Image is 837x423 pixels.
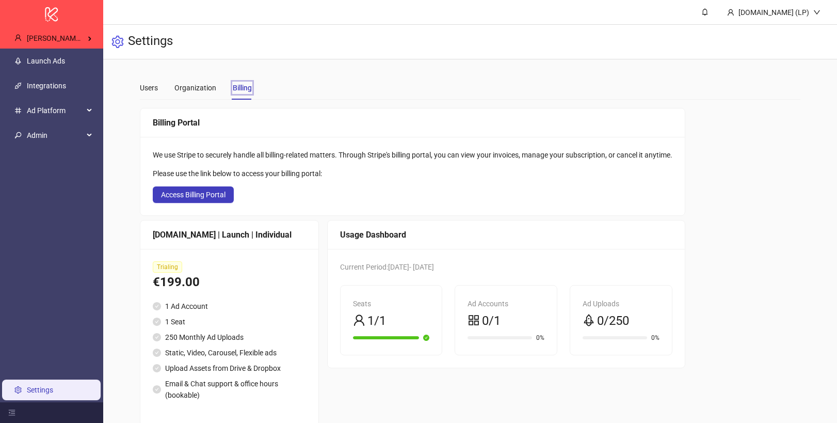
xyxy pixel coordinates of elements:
[153,301,306,312] li: 1 Ad Account
[140,82,158,93] div: Users
[161,191,226,199] span: Access Billing Portal
[468,298,544,309] div: Ad Accounts
[153,333,161,341] span: check-circle
[153,273,306,292] div: €199.00
[14,107,22,114] span: number
[153,228,306,241] div: [DOMAIN_NAME] | Launch | Individual
[27,386,53,394] a: Settings
[233,82,252,93] div: Billing
[153,349,161,357] span: check-circle
[27,57,65,65] a: Launch Ads
[367,311,386,331] span: 1/1
[340,228,672,241] div: Usage Dashboard
[153,332,306,343] li: 250 Monthly Ad Uploads
[153,364,161,372] span: check-circle
[153,378,306,401] li: Email & Chat support & office hours (bookable)
[153,168,672,179] div: Please use the link below to access your billing portal:
[153,347,306,358] li: Static, Video, Carousel, Flexible ads
[536,335,544,341] span: 0%
[340,263,434,271] span: Current Period: [DATE] - [DATE]
[153,186,234,203] button: Access Billing Portal
[651,335,659,341] span: 0%
[153,302,161,310] span: check-circle
[27,34,104,42] span: [PERSON_NAME] Kitchn
[353,298,430,309] div: Seats
[153,261,182,273] span: Trialing
[813,9,820,16] span: down
[14,132,22,139] span: key
[482,311,501,331] span: 0/1
[701,8,709,15] span: bell
[111,36,124,48] span: setting
[14,35,22,42] span: user
[153,316,306,327] li: 1 Seat
[128,33,173,51] h3: Settings
[727,9,734,16] span: user
[27,100,84,121] span: Ad Platform
[597,311,629,331] span: 0/250
[583,298,659,309] div: Ad Uploads
[8,409,15,416] span: menu-fold
[468,314,480,326] span: appstore
[27,82,66,90] a: Integrations
[153,385,161,394] span: check-circle
[353,314,365,326] span: user
[583,314,595,326] span: rocket
[174,82,216,93] div: Organization
[153,149,672,161] div: We use Stripe to securely handle all billing-related matters. Through Stripe's billing portal, yo...
[734,7,813,18] div: [DOMAIN_NAME] (LP)
[153,116,672,129] div: Billing Portal
[153,363,306,374] li: Upload Assets from Drive & Dropbox
[27,125,84,146] span: Admin
[423,335,429,341] span: check-circle
[153,318,161,326] span: check-circle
